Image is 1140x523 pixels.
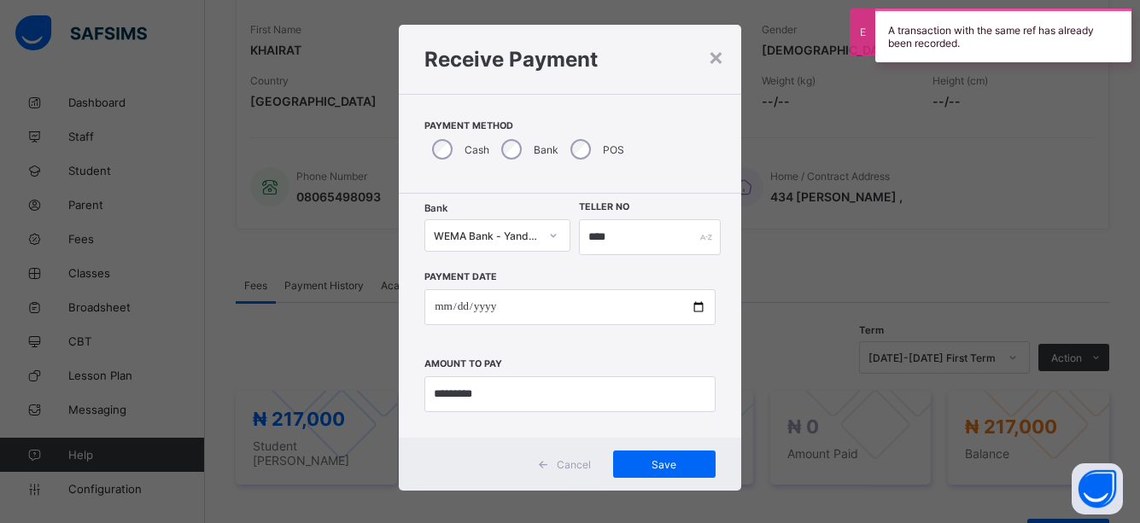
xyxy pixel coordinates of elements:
[424,202,447,214] span: Bank
[424,271,497,282] label: Payment Date
[626,458,703,471] span: Save
[424,358,502,369] label: Amount to pay
[434,230,538,242] div: WEMA Bank - Yandutse Nur & Pry School
[708,42,724,71] div: ×
[557,458,591,471] span: Cancel
[465,143,489,156] label: Cash
[579,201,629,212] label: Teller No
[875,9,1131,62] div: A transaction with the same ref has already been recorded.
[424,120,716,131] span: Payment Method
[424,47,716,72] h1: Receive Payment
[1072,463,1123,514] button: Open asap
[534,143,558,156] label: Bank
[603,143,624,156] label: POS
